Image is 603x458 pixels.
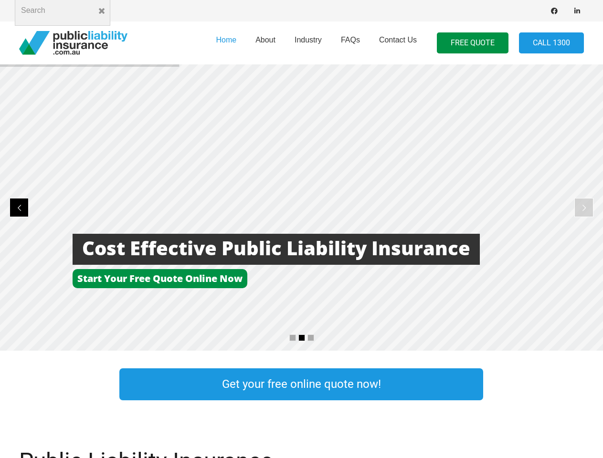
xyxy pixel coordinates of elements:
[255,36,275,44] span: About
[295,36,322,44] span: Industry
[93,2,110,20] button: Close
[206,19,246,67] a: Home
[331,19,370,67] a: FAQs
[19,31,127,55] a: pli_logotransparent
[216,36,236,44] span: Home
[437,32,508,54] a: FREE QUOTE
[379,36,417,44] span: Contact Us
[285,19,331,67] a: Industry
[571,4,584,18] a: LinkedIn
[370,19,426,67] a: Contact Us
[341,36,360,44] span: FAQs
[502,366,603,403] a: Link
[548,4,561,18] a: Facebook
[119,368,483,400] a: Get your free online quote now!
[246,19,285,67] a: About
[519,32,584,54] a: Call 1300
